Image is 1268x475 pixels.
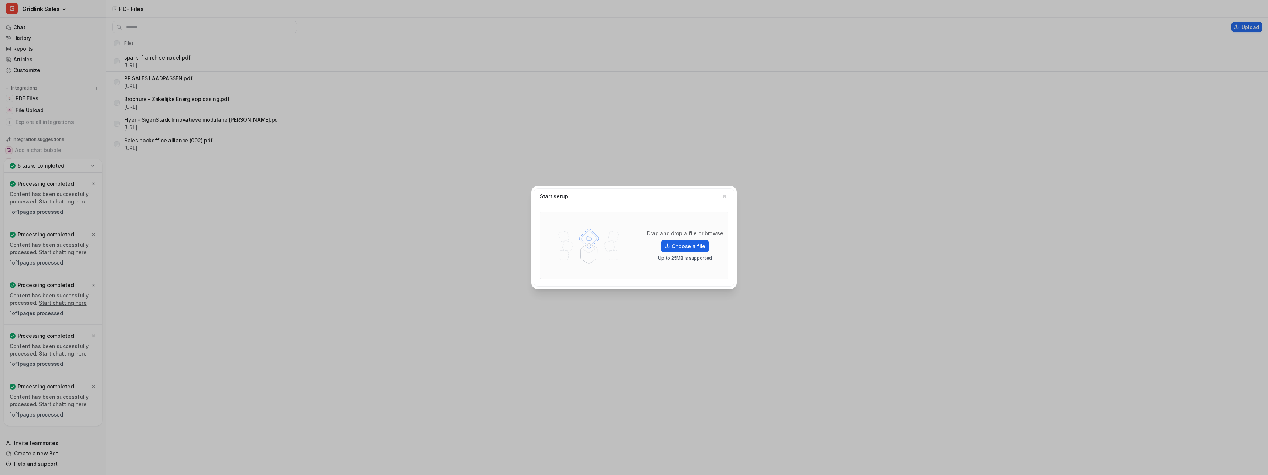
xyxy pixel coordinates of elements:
[647,230,723,237] p: Drag and drop a file or browse
[661,240,709,252] label: Choose a file
[540,192,568,200] p: Start setup
[658,255,712,261] p: Up to 25MB is supported
[548,219,630,271] img: File upload illustration
[665,243,670,249] img: Upload icon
